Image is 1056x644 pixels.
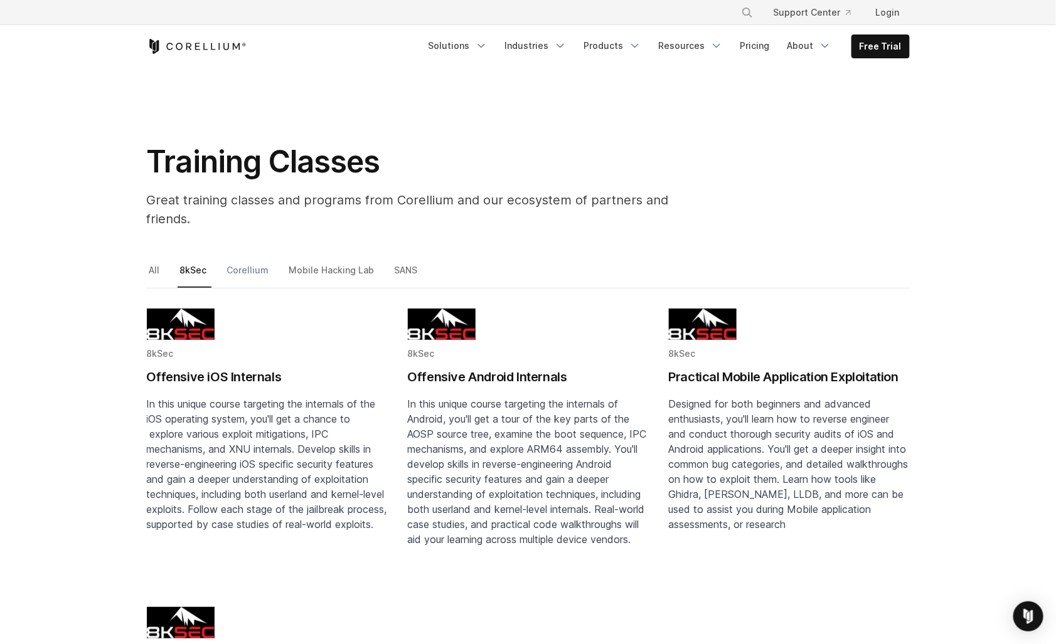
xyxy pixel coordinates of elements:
[287,262,379,288] a: Mobile Hacking Lab
[498,34,574,57] a: Industries
[147,39,247,54] a: Corellium Home
[669,367,910,386] h2: Practical Mobile Application Exploitation
[577,34,649,57] a: Products
[147,348,174,359] span: 8kSec
[408,367,649,386] h2: Offensive Android Internals
[178,262,211,288] a: 8kSec
[669,398,909,531] span: Designed for both beginners and advanced enthusiasts, you'll learn how to reverse engineer and co...
[764,1,861,24] a: Support Center
[408,309,649,587] a: Blog post summary: Offensive Android Internals
[1013,601,1043,631] div: Open Intercom Messenger
[392,262,422,288] a: SANS
[736,1,759,24] button: Search
[421,34,495,57] a: Solutions
[147,143,712,181] h1: Training Classes
[669,348,696,359] span: 8kSec
[421,34,910,58] div: Navigation Menu
[408,348,435,359] span: 8kSec
[147,262,164,288] a: All
[780,34,839,57] a: About
[866,1,910,24] a: Login
[147,191,712,228] p: Great training classes and programs from Corellium and our ecosystem of partners and friends.
[408,398,647,546] span: In this unique course targeting the internals of Android, you'll get a tour of the key parts of t...
[852,35,909,58] a: Free Trial
[225,262,274,288] a: Corellium
[147,367,388,386] h2: Offensive iOS Internals
[147,309,388,587] a: Blog post summary: Offensive iOS Internals
[408,309,476,340] img: 8KSEC logo
[669,309,737,340] img: 8KSEC logo
[147,398,387,531] span: In this unique course targeting the internals of the iOS operating system, you'll get a chance to...
[147,607,215,638] img: 8KSEC logo
[733,34,777,57] a: Pricing
[669,309,910,587] a: Blog post summary: Practical Mobile Application Exploitation
[147,309,215,340] img: 8KSEC logo
[651,34,730,57] a: Resources
[726,1,910,24] div: Navigation Menu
